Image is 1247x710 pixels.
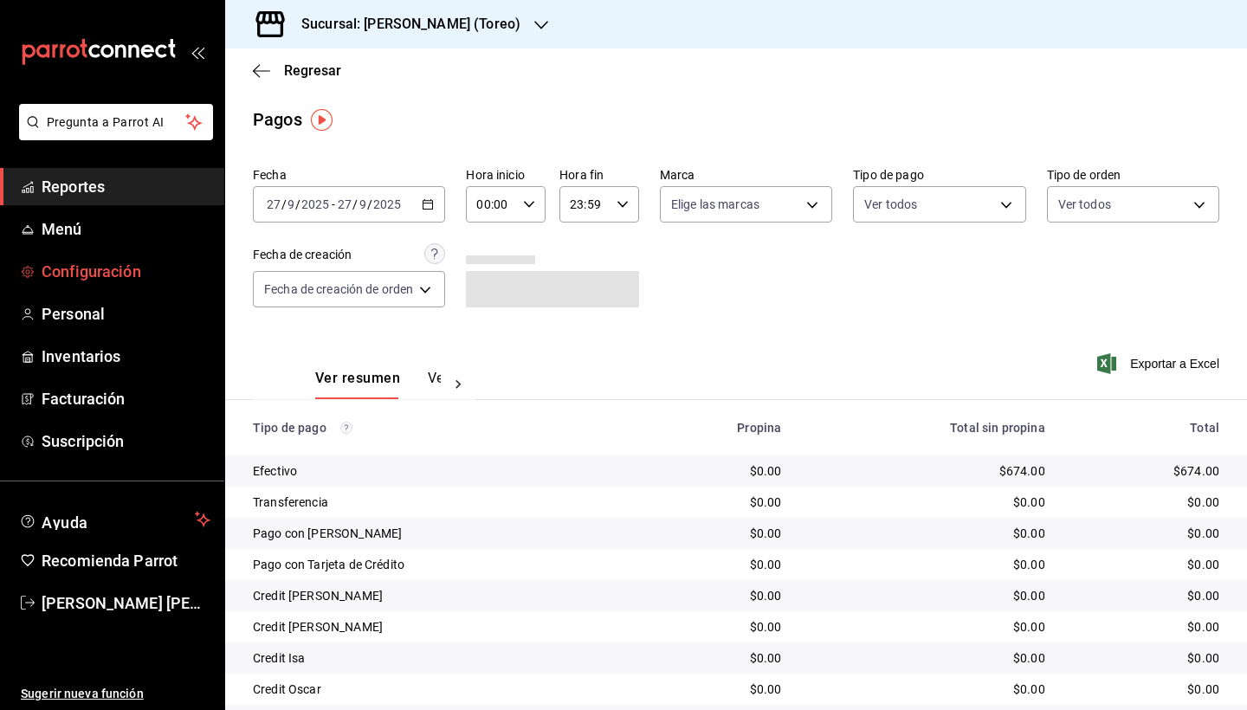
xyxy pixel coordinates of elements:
[42,429,210,453] span: Suscripción
[655,587,782,604] div: $0.00
[1073,649,1219,667] div: $0.00
[809,525,1044,542] div: $0.00
[42,345,210,368] span: Inventarios
[655,525,782,542] div: $0.00
[42,509,188,530] span: Ayuda
[284,62,341,79] span: Regresar
[21,685,210,703] span: Sugerir nueva función
[655,618,782,636] div: $0.00
[42,591,210,615] span: [PERSON_NAME] [PERSON_NAME]
[253,681,627,698] div: Credit Oscar
[42,302,210,326] span: Personal
[428,370,493,399] button: Ver pagos
[1073,587,1219,604] div: $0.00
[671,196,759,213] span: Elige las marcas
[809,681,1044,698] div: $0.00
[1073,421,1219,435] div: Total
[1073,525,1219,542] div: $0.00
[332,197,335,211] span: -
[19,104,213,140] button: Pregunta a Parrot AI
[655,421,782,435] div: Propina
[1073,494,1219,511] div: $0.00
[253,421,627,435] div: Tipo de pago
[655,556,782,573] div: $0.00
[655,681,782,698] div: $0.00
[191,45,204,59] button: open_drawer_menu
[300,197,330,211] input: ----
[1047,169,1219,181] label: Tipo de orden
[853,169,1025,181] label: Tipo de pago
[253,618,627,636] div: Credit [PERSON_NAME]
[340,422,352,434] svg: Los pagos realizados con Pay y otras terminales son montos brutos.
[655,462,782,480] div: $0.00
[315,370,400,399] button: Ver resumen
[655,649,782,667] div: $0.00
[253,494,627,511] div: Transferencia
[253,169,445,181] label: Fecha
[288,14,520,35] h3: Sucursal: [PERSON_NAME] (Toreo)
[12,126,213,144] a: Pregunta a Parrot AI
[42,175,210,198] span: Reportes
[864,196,917,213] span: Ver todos
[47,113,186,132] span: Pregunta a Parrot AI
[315,370,441,399] div: navigation tabs
[1073,462,1219,480] div: $674.00
[359,197,367,211] input: --
[660,169,832,181] label: Marca
[809,494,1044,511] div: $0.00
[42,217,210,241] span: Menú
[253,106,302,132] div: Pagos
[266,197,281,211] input: --
[1058,196,1111,213] span: Ver todos
[253,649,627,667] div: Credit Isa
[287,197,295,211] input: --
[253,462,627,480] div: Efectivo
[367,197,372,211] span: /
[42,260,210,283] span: Configuración
[311,109,333,131] img: Tooltip marker
[295,197,300,211] span: /
[253,556,627,573] div: Pago con Tarjeta de Crédito
[809,618,1044,636] div: $0.00
[42,549,210,572] span: Recomienda Parrot
[352,197,358,211] span: /
[1073,618,1219,636] div: $0.00
[809,649,1044,667] div: $0.00
[1073,681,1219,698] div: $0.00
[559,169,639,181] label: Hora fin
[253,587,627,604] div: Credit [PERSON_NAME]
[809,556,1044,573] div: $0.00
[809,421,1044,435] div: Total sin propina
[1101,353,1219,374] button: Exportar a Excel
[372,197,402,211] input: ----
[1073,556,1219,573] div: $0.00
[809,587,1044,604] div: $0.00
[281,197,287,211] span: /
[253,525,627,542] div: Pago con [PERSON_NAME]
[337,197,352,211] input: --
[466,169,546,181] label: Hora inicio
[264,281,413,298] span: Fecha de creación de orden
[42,387,210,410] span: Facturación
[655,494,782,511] div: $0.00
[809,462,1044,480] div: $674.00
[253,62,341,79] button: Regresar
[253,246,352,264] div: Fecha de creación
